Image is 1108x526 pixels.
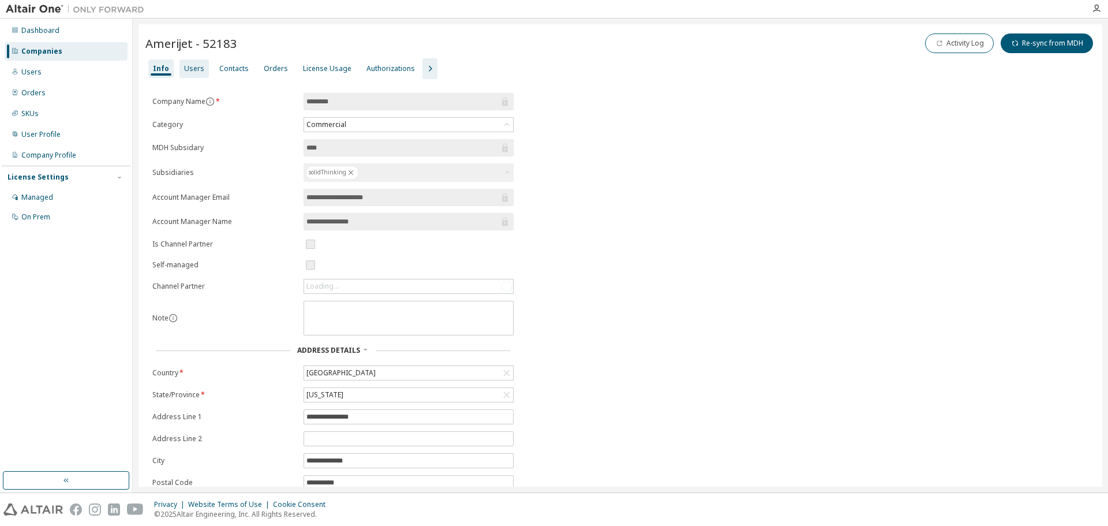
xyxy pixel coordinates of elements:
label: Country [152,368,297,378]
div: solidThinking [306,166,358,180]
label: State/Province [152,390,297,400]
label: Channel Partner [152,282,297,291]
div: Loading... [306,282,339,291]
div: [GEOGRAPHIC_DATA] [305,367,377,379]
label: Account Manager Email [152,193,297,202]
div: License Settings [8,173,69,182]
div: License Usage [303,64,351,73]
label: Address Line 1 [152,412,297,421]
div: solidThinking [304,163,514,182]
div: User Profile [21,130,61,139]
div: Info [153,64,169,73]
img: facebook.svg [70,503,82,516]
div: Managed [21,193,53,202]
div: Users [21,68,42,77]
label: MDH Subsidary [152,143,297,152]
div: Authorizations [366,64,415,73]
img: youtube.svg [127,503,144,516]
div: Loading... [304,279,513,293]
img: Altair One [6,3,150,15]
p: © 2025 Altair Engineering, Inc. All Rights Reserved. [154,509,332,519]
label: City [152,456,297,465]
button: information [205,97,215,106]
div: Orders [21,88,46,98]
div: On Prem [21,212,50,222]
div: [GEOGRAPHIC_DATA] [304,366,513,380]
div: Companies [21,47,62,56]
div: Orders [264,64,288,73]
img: instagram.svg [89,503,101,516]
label: Postal Code [152,478,297,487]
div: SKUs [21,109,39,118]
span: Amerijet - 52183 [145,35,237,51]
div: [US_STATE] [305,389,345,401]
div: Contacts [219,64,249,73]
div: Dashboard [21,26,59,35]
label: Category [152,120,297,129]
label: Subsidiaries [152,168,297,177]
div: [US_STATE] [304,388,513,402]
button: information [169,314,178,323]
img: altair_logo.svg [3,503,63,516]
div: Commercial [304,118,513,132]
label: Is Channel Partner [152,240,297,249]
button: Activity Log [925,33,994,53]
div: Commercial [305,118,348,131]
label: Account Manager Name [152,217,297,226]
label: Self-managed [152,260,297,270]
div: Privacy [154,500,188,509]
img: linkedin.svg [108,503,120,516]
span: Address Details [297,345,360,355]
div: Users [184,64,204,73]
button: Re-sync from MDH [1001,33,1093,53]
label: Note [152,313,169,323]
label: Address Line 2 [152,434,297,443]
div: Cookie Consent [273,500,332,509]
div: Company Profile [21,151,76,160]
div: Website Terms of Use [188,500,273,509]
label: Company Name [152,97,297,106]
